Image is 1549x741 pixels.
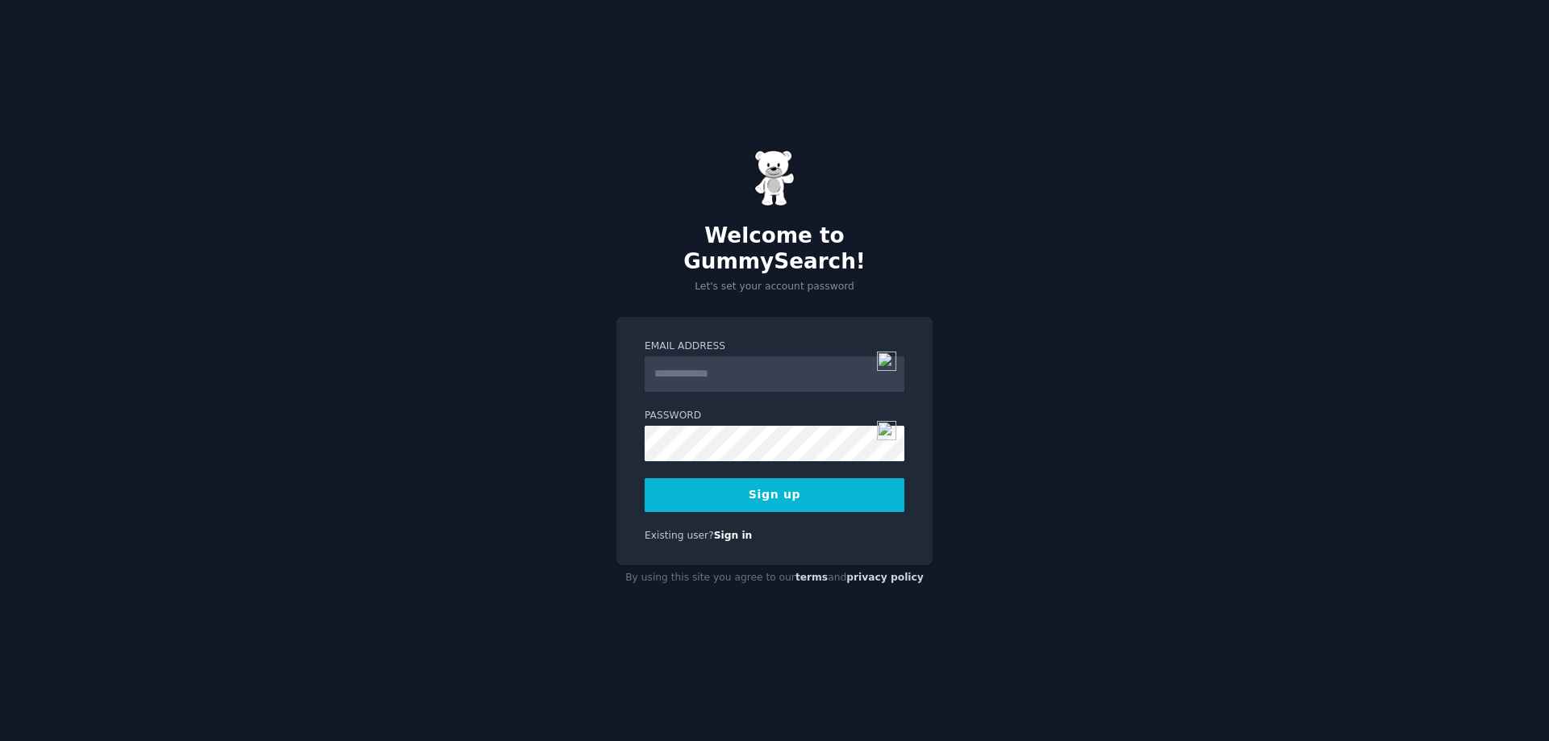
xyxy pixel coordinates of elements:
label: Email Address [645,339,904,354]
div: By using this site you agree to our and [616,565,933,591]
p: Let's set your account password [616,280,933,294]
h2: Welcome to GummySearch! [616,223,933,274]
img: Gummy Bear [754,150,795,206]
a: Sign in [714,530,753,541]
button: Sign up [645,478,904,512]
a: privacy policy [846,572,924,583]
label: Password [645,409,904,423]
a: terms [795,572,828,583]
img: npw-badge-icon-locked.svg [877,352,896,371]
img: npw-badge-icon-locked.svg [877,421,896,440]
span: Existing user? [645,530,714,541]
